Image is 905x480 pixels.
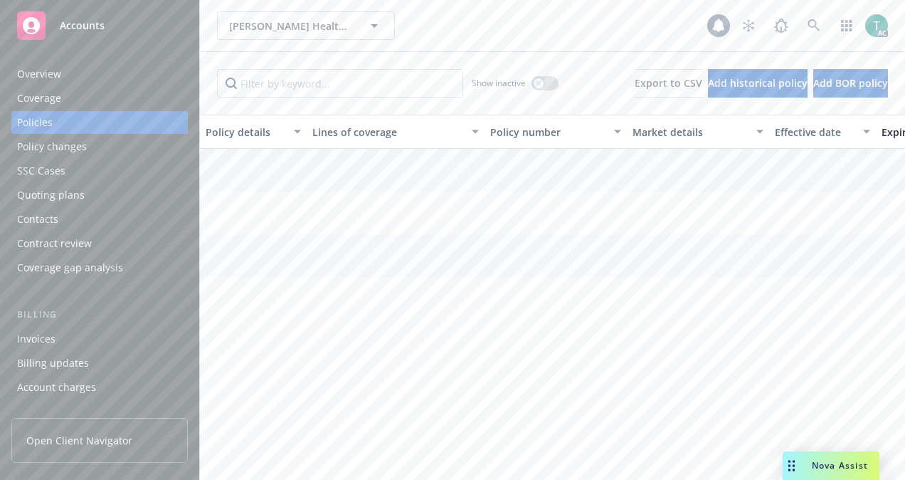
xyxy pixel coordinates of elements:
a: Contract review [11,232,188,255]
a: Contacts [11,208,188,231]
span: Open Client Navigator [26,433,132,448]
div: Policy changes [17,135,87,158]
a: Coverage gap analysis [11,256,188,279]
button: Effective date [769,115,876,149]
input: Filter by keyword... [217,69,463,98]
span: Accounts [60,20,105,31]
div: Contacts [17,208,58,231]
div: Contract review [17,232,92,255]
span: Show inactive [472,77,526,89]
div: Billing updates [17,352,89,375]
button: Market details [627,115,769,149]
span: Export to CSV [635,76,702,90]
div: Policy number [490,125,605,140]
button: Policy number [485,115,627,149]
a: Overview [11,63,188,85]
button: [PERSON_NAME] Health, Inc. [217,11,395,40]
a: Accounts [11,6,188,46]
div: Effective date [775,125,854,140]
div: Coverage gap analysis [17,256,123,279]
a: Policies [11,111,188,134]
img: photo [865,14,888,37]
div: Policy details [206,125,285,140]
a: Switch app [832,11,861,40]
div: Overview [17,63,61,85]
button: Add historical policy [708,69,808,98]
div: Policies [17,111,53,134]
div: Account charges [17,376,96,399]
a: Coverage [11,87,188,110]
a: SSC Cases [11,160,188,182]
a: Stop snowing [734,11,763,40]
span: [PERSON_NAME] Health, Inc. [229,19,352,33]
a: Account charges [11,376,188,399]
span: Add BOR policy [813,76,888,90]
button: Policy details [200,115,307,149]
div: Quoting plans [17,184,85,207]
button: Nova Assist [783,452,879,480]
div: Drag to move [783,452,800,480]
a: Installment plans [11,400,188,423]
button: Lines of coverage [307,115,485,149]
div: Installment plans [17,400,100,423]
div: SSC Cases [17,160,65,182]
a: Invoices [11,328,188,350]
div: Billing [11,308,188,322]
a: Billing updates [11,352,188,375]
button: Export to CSV [635,69,702,98]
a: Policy changes [11,135,188,158]
a: Report a Bug [767,11,795,40]
span: Nova Assist [812,459,868,471]
div: Market details [633,125,748,140]
a: Search [800,11,828,40]
button: Add BOR policy [813,69,888,98]
div: Coverage [17,87,61,110]
div: Invoices [17,328,55,350]
span: Add historical policy [708,76,808,90]
a: Quoting plans [11,184,188,207]
div: Lines of coverage [312,125,463,140]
